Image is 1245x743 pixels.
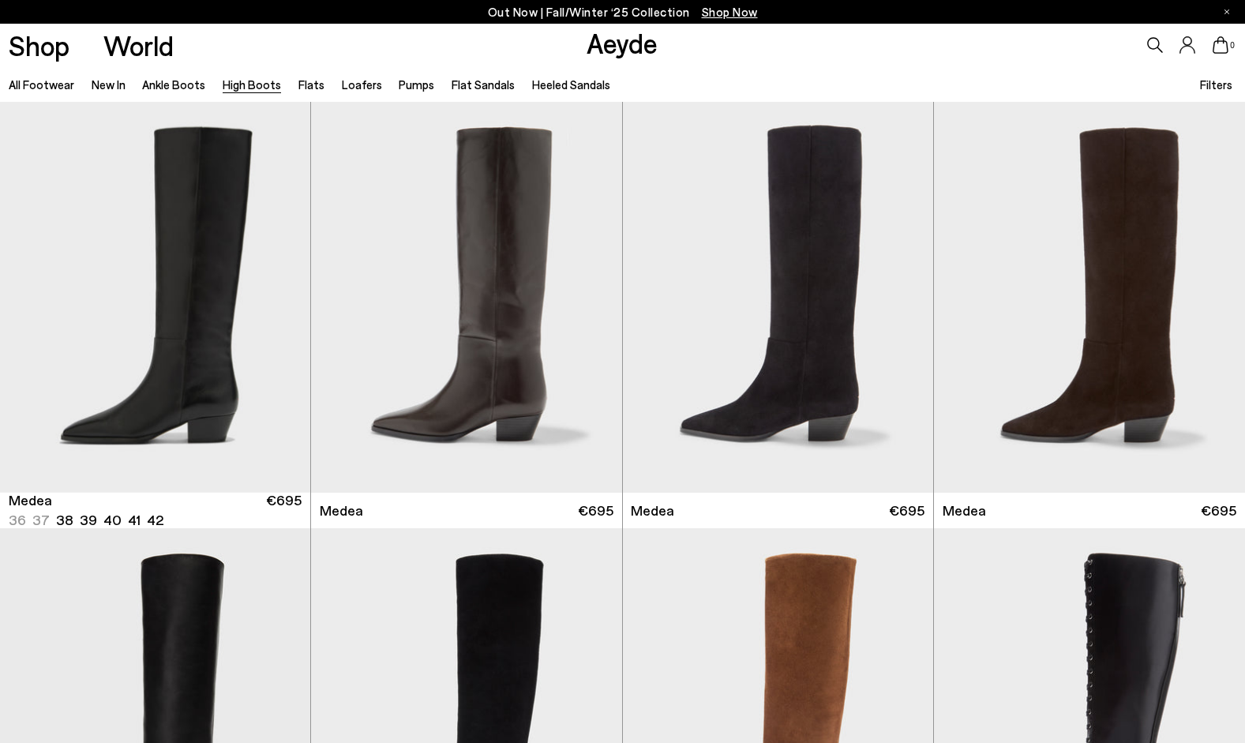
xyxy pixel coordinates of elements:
[298,77,324,92] a: Flats
[103,510,122,530] li: 40
[223,77,281,92] a: High Boots
[889,501,924,520] span: €695
[452,77,515,92] a: Flat Sandals
[578,501,613,520] span: €695
[1213,36,1228,54] a: 0
[1200,77,1232,92] span: Filters
[1201,501,1236,520] span: €695
[266,490,302,530] span: €695
[142,77,205,92] a: Ankle Boots
[9,77,74,92] a: All Footwear
[1228,41,1236,50] span: 0
[9,510,159,530] ul: variant
[702,5,758,19] span: Navigate to /collections/new-in
[128,510,141,530] li: 41
[103,32,174,59] a: World
[587,26,658,59] a: Aeyde
[311,493,621,528] a: Medea €695
[532,77,610,92] a: Heeled Sandals
[9,490,52,510] span: Medea
[631,501,674,520] span: Medea
[80,510,97,530] li: 39
[147,510,163,530] li: 42
[320,501,363,520] span: Medea
[934,493,1245,528] a: Medea €695
[623,493,933,528] a: Medea €695
[56,510,73,530] li: 38
[311,102,621,492] img: Medea Knee-High Boots
[342,77,382,92] a: Loafers
[934,102,1245,492] img: Medea Suede Knee-High Boots
[623,102,933,492] img: Medea Suede Knee-High Boots
[92,77,126,92] a: New In
[9,32,69,59] a: Shop
[943,501,986,520] span: Medea
[399,77,434,92] a: Pumps
[488,2,758,22] p: Out Now | Fall/Winter ‘25 Collection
